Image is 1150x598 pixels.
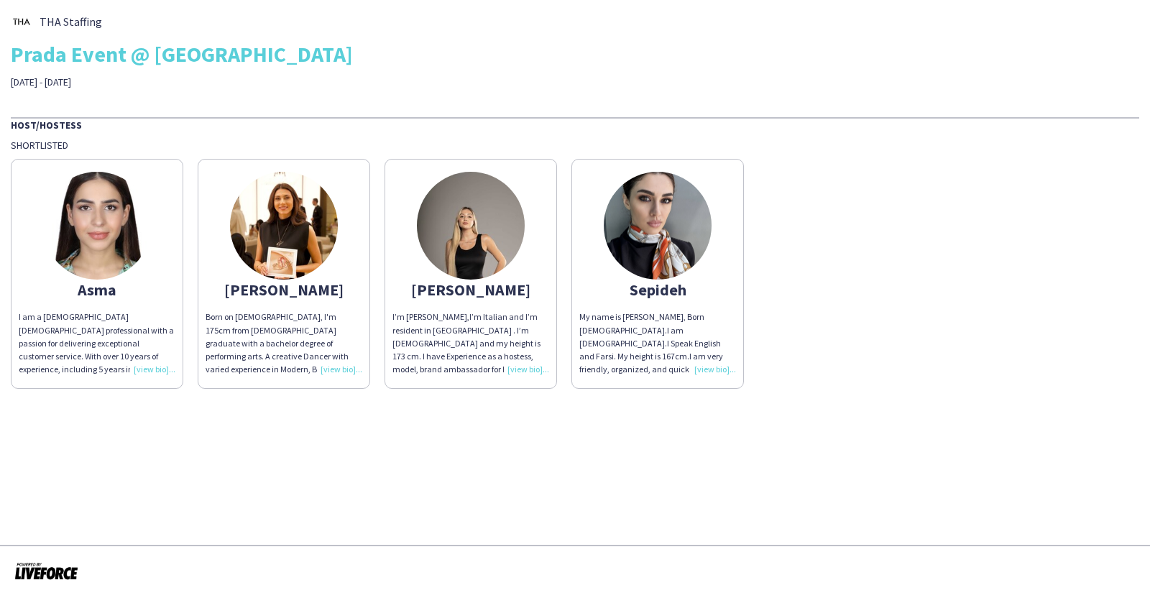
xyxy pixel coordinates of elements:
div: My name is [PERSON_NAME], Born [DEMOGRAPHIC_DATA].I am [DEMOGRAPHIC_DATA].I Speak English and Far... [579,310,736,376]
div: [DATE] - [DATE] [11,75,406,88]
img: thumb-0b1c4840-441c-4cf7-bc0f-fa59e8b685e2..jpg [11,11,32,32]
div: Asma [19,283,175,296]
div: Sepideh [579,283,736,296]
img: thumb-66a2416724e80.jpeg [417,172,525,280]
span: THA Staffing [40,15,102,28]
div: [PERSON_NAME] [392,283,549,296]
span: Born on [DEMOGRAPHIC_DATA], I'm 175cm from [DEMOGRAPHIC_DATA] graduate with a bachelor degree of ... [206,311,359,505]
div: I’m [PERSON_NAME],I’m Italian and I’m resident in [GEOGRAPHIC_DATA] . I’m [DEMOGRAPHIC_DATA] and ... [392,310,549,376]
img: thumb-42205078-6394-42aa-87a1-9da88fb56501.jpg [604,172,712,280]
img: thumb-67ab86d9c61f0.jpeg [230,172,338,280]
img: Powered by Liveforce [14,561,78,581]
div: Host/Hostess [11,117,1139,132]
div: Prada Event @ [GEOGRAPHIC_DATA] [11,43,1139,65]
div: I am a [DEMOGRAPHIC_DATA] [DEMOGRAPHIC_DATA] professional with a passion for delivering exception... [19,310,175,376]
img: thumb-6606ee761c294.jpeg [43,172,151,280]
div: [PERSON_NAME] [206,283,362,296]
div: Shortlisted [11,139,1139,152]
